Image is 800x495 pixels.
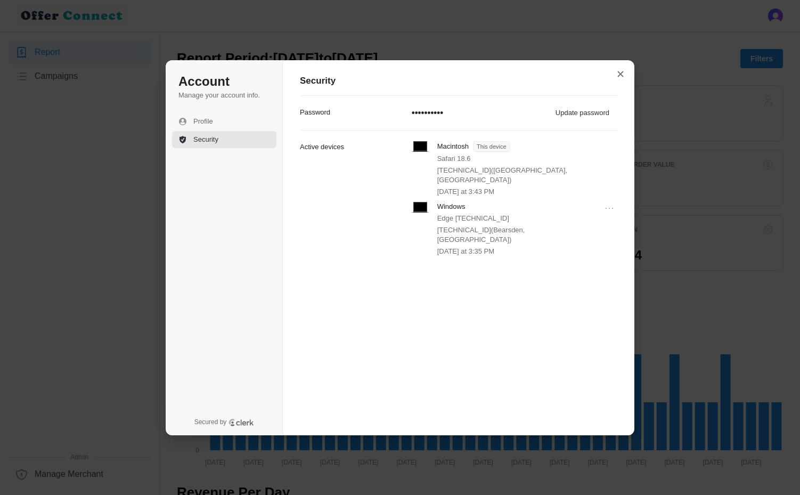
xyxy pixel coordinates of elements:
p: [DATE] at 3:43 PM [437,187,494,197]
p: Password [300,108,330,117]
button: Close modal [611,64,630,84]
p: [TECHNICAL_ID] ( Bearsden, [GEOGRAPHIC_DATA] ) [437,225,599,245]
button: Open menu [603,202,616,215]
button: Update password [550,105,616,121]
h1: Security [300,75,618,87]
p: [TECHNICAL_ID] ( [GEOGRAPHIC_DATA], [GEOGRAPHIC_DATA] ) [437,166,616,185]
button: Profile [172,113,276,130]
p: Windows [437,202,466,212]
p: Macintosh [437,142,469,151]
p: [DATE] at 3:35 PM [437,247,494,256]
p: Edge [TECHNICAL_ID] [437,214,509,223]
p: •••••••••• [412,107,444,119]
span: Profile [193,117,213,126]
h1: Account [178,73,270,90]
span: This device [474,142,510,151]
button: Security [172,131,276,148]
p: Safari 18.6 [437,154,471,164]
a: Clerk logo [228,419,254,426]
p: Secured by [194,418,227,427]
span: Security [193,135,218,144]
p: Manage your account info. [178,91,270,100]
p: Active devices [300,142,344,152]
